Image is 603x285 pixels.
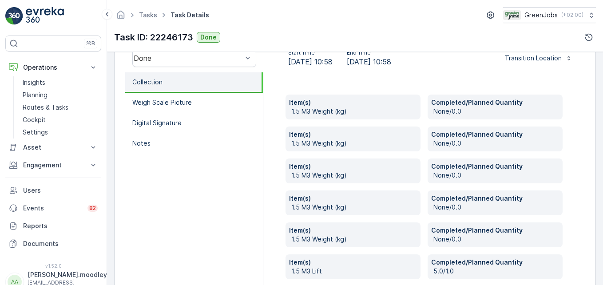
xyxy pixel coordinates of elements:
div: Done [134,54,242,62]
p: None/0.0 [433,171,559,180]
p: Weigh Scale Picture [132,98,192,107]
a: Routes & Tasks [19,101,101,114]
span: [DATE] 10:58 [347,56,391,67]
p: Done [200,33,217,42]
p: Routes & Tasks [23,103,68,112]
p: 1.5 M3 Weight (kg) [291,203,417,212]
button: Transition Location [500,51,578,65]
a: Cockpit [19,114,101,126]
p: Completed/Planned Quantity [431,226,559,235]
img: Green_Jobs_Logo.png [503,10,521,20]
p: Digital Signature [132,119,182,127]
span: v 1.52.0 [5,263,101,269]
a: Documents [5,235,101,253]
button: Engagement [5,156,101,174]
p: End Time [347,49,391,56]
p: Task ID: 22246173 [114,31,193,44]
p: None/0.0 [433,139,559,148]
p: Insights [23,78,45,87]
p: None/0.0 [433,203,559,212]
p: Engagement [23,161,83,170]
p: Operations [23,63,83,72]
p: Completed/Planned Quantity [431,162,559,171]
p: Item(s) [289,258,417,267]
p: Users [23,186,98,195]
span: Task Details [169,11,211,20]
p: Item(s) [289,130,417,139]
p: None/0.0 [433,107,559,116]
p: 82 [89,205,96,212]
p: Completed/Planned Quantity [431,194,559,203]
span: [DATE] 10:58 [288,56,333,67]
p: 1.5 M3 Weight (kg) [291,139,417,148]
p: Item(s) [289,226,417,235]
p: Item(s) [289,194,417,203]
p: 1.5 M3 Weight (kg) [291,235,417,244]
p: Transition Location [505,54,562,63]
p: Notes [132,139,151,148]
p: Start Time [288,49,333,56]
p: None/0.0 [433,235,559,244]
a: Events82 [5,199,101,217]
p: 1.5 M3 Weight (kg) [291,171,417,180]
a: Homepage [116,13,126,21]
p: Completed/Planned Quantity [431,98,559,107]
a: Insights [19,76,101,89]
img: logo [5,7,23,25]
a: Reports [5,217,101,235]
a: Tasks [139,11,157,19]
p: Planning [23,91,48,99]
p: Documents [23,239,98,248]
button: Operations [5,59,101,76]
p: 1.5 M3 Weight (kg) [291,107,417,116]
p: GreenJobs [524,11,558,20]
p: ⌘B [86,40,95,47]
p: 1.5 M3 Lift [291,267,417,276]
a: Users [5,182,101,199]
a: Planning [19,89,101,101]
p: Collection [132,78,163,87]
p: 5.0/1.0 [433,267,559,276]
p: ( +02:00 ) [561,12,583,19]
button: Asset [5,139,101,156]
p: Cockpit [23,115,46,124]
p: Reports [23,222,98,230]
p: [PERSON_NAME].moodley [28,270,107,279]
p: Completed/Planned Quantity [431,130,559,139]
p: Completed/Planned Quantity [431,258,559,267]
button: GreenJobs(+02:00) [503,7,596,23]
button: Done [197,32,220,43]
p: Item(s) [289,162,417,171]
p: Events [23,204,82,213]
a: Settings [19,126,101,139]
p: Item(s) [289,98,417,107]
img: logo_light-DOdMpM7g.png [26,7,64,25]
p: Settings [23,128,48,137]
p: Asset [23,143,83,152]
